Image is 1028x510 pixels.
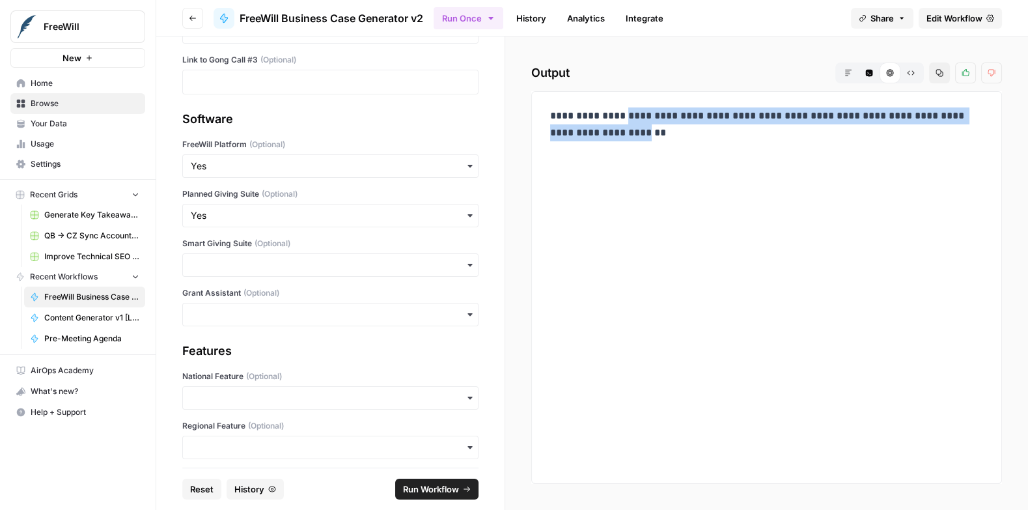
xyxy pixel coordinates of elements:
[63,51,81,64] span: New
[182,420,479,432] label: Regional Feature
[434,7,503,29] button: Run Once
[44,312,139,324] span: Content Generator v1 [LIVE]
[182,342,479,360] div: Features
[190,483,214,496] span: Reset
[31,158,139,170] span: Settings
[24,225,145,246] a: QB -> CZ Sync Account Matching
[618,8,671,29] a: Integrate
[44,333,139,345] span: Pre-Meeting Agenda
[11,382,145,401] div: What's new?
[531,63,1002,83] h2: Output
[182,238,479,249] label: Smart Giving Suite
[24,246,145,267] a: Improve Technical SEO for Page
[24,328,145,349] a: Pre-Meeting Agenda
[851,8,913,29] button: Share
[403,483,459,496] span: Run Workflow
[214,8,423,29] a: FreeWill Business Case Generator v2
[227,479,284,500] button: History
[10,154,145,175] a: Settings
[182,287,479,299] label: Grant Assistant
[919,8,1002,29] a: Edit Workflow
[10,113,145,134] a: Your Data
[182,479,221,500] button: Reset
[44,230,139,242] span: QB -> CZ Sync Account Matching
[559,8,613,29] a: Analytics
[926,12,982,25] span: Edit Workflow
[10,134,145,154] a: Usage
[10,402,145,423] button: Help + Support
[10,381,145,402] button: What's new?
[10,73,145,94] a: Home
[249,139,285,150] span: (Optional)
[182,110,479,128] div: Software
[10,93,145,114] a: Browse
[31,78,139,89] span: Home
[191,209,470,222] input: Yes
[24,287,145,307] a: FreeWill Business Case Generator v2
[182,139,479,150] label: FreeWill Platform
[10,48,145,68] button: New
[44,291,139,303] span: FreeWill Business Case Generator v2
[10,10,145,43] button: Workspace: FreeWill
[30,271,98,283] span: Recent Workflows
[44,20,122,33] span: FreeWill
[255,238,290,249] span: (Optional)
[191,160,470,173] input: Yes
[31,118,139,130] span: Your Data
[15,15,38,38] img: FreeWill Logo
[44,251,139,262] span: Improve Technical SEO for Page
[31,365,139,376] span: AirOps Academy
[182,371,479,382] label: National Feature
[262,188,298,200] span: (Optional)
[870,12,894,25] span: Share
[182,188,479,200] label: Planned Giving Suite
[10,267,145,287] button: Recent Workflows
[24,205,145,225] a: Generate Key Takeaways from Webinar Transcripts
[24,307,145,328] a: Content Generator v1 [LIVE]
[243,287,279,299] span: (Optional)
[248,420,284,432] span: (Optional)
[30,189,77,201] span: Recent Grids
[31,406,139,418] span: Help + Support
[10,360,145,381] a: AirOps Academy
[182,54,479,66] label: Link to Gong Call #3
[260,54,296,66] span: (Optional)
[246,371,282,382] span: (Optional)
[508,8,554,29] a: History
[395,479,479,500] button: Run Workflow
[31,98,139,109] span: Browse
[44,209,139,221] span: Generate Key Takeaways from Webinar Transcripts
[31,138,139,150] span: Usage
[10,185,145,205] button: Recent Grids
[240,10,423,26] span: FreeWill Business Case Generator v2
[234,483,264,496] span: History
